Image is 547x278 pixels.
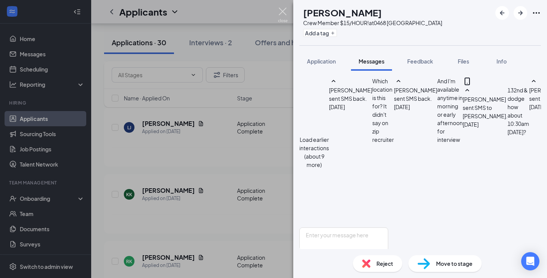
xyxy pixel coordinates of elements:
span: 132nd & dodge how about 10:30am [DATE]? [507,87,529,135]
svg: SmallChevronUp [529,77,538,86]
button: Load earlier interactions (about 9 more) [299,135,329,169]
button: ArrowRight [514,6,527,20]
span: And I'm available anytime in morning or early afternoon for interview [437,78,463,143]
span: [PERSON_NAME] sent SMS back. [329,87,372,102]
span: Files [458,58,469,65]
span: [DATE] [394,103,410,111]
svg: SmallChevronUp [329,77,338,86]
svg: SmallChevronUp [394,77,403,86]
div: Crew Member $15/HOUR! at 0468 [GEOGRAPHIC_DATA] [303,19,442,27]
span: [PERSON_NAME] sent SMS to [PERSON_NAME]. [463,96,507,119]
svg: Plus [330,31,335,35]
span: [DATE] [329,103,345,111]
span: [DATE] [529,103,545,111]
span: Feedback [407,58,433,65]
div: Open Intercom Messenger [521,252,539,270]
span: Reject [376,259,393,268]
span: Application [307,58,336,65]
span: Messages [359,58,384,65]
svg: ArrowLeftNew [498,8,507,17]
svg: Ellipses [532,8,541,17]
button: PlusAdd a tag [303,29,337,37]
span: Info [496,58,507,65]
svg: MobileSms [463,77,472,86]
h1: [PERSON_NAME] [303,6,382,19]
span: Move to stage [436,259,473,268]
svg: SmallChevronUp [463,86,472,95]
svg: ArrowRight [516,8,525,17]
span: [PERSON_NAME] sent SMS back. [394,87,437,102]
span: [DATE] [463,120,479,129]
button: ArrowLeftNew [495,6,509,20]
span: Which location is this for? It didn't say on zip recruiter [372,78,394,143]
